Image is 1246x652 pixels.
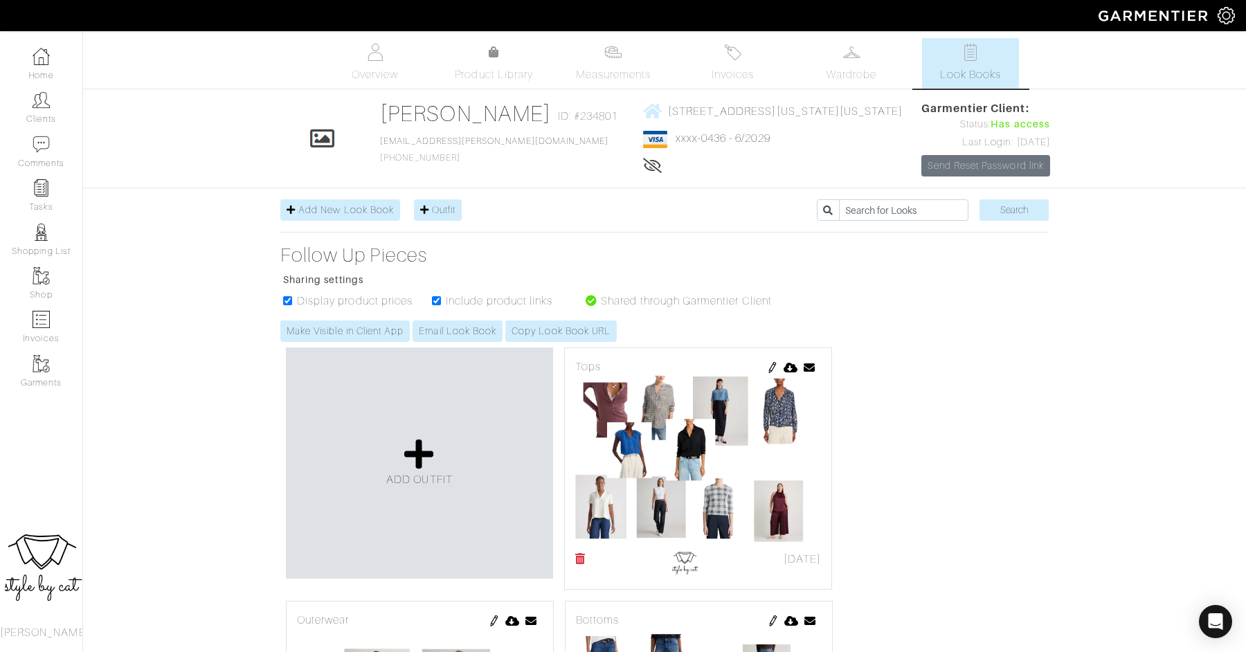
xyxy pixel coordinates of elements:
div: Last Login: [DATE] [921,135,1050,150]
img: LOGO.jpg [671,551,698,579]
a: [PERSON_NAME] [380,101,551,126]
span: Garmentier Client: [921,100,1050,117]
img: 1754413947.png [575,375,821,548]
img: basicinfo-40fd8af6dae0f16599ec9e87c0ef1c0a1fdea2edbe929e3d69a839185d80c458.svg [366,44,383,61]
img: garmentier-logo-header-white-b43fb05a5012e4ada735d5af1a66efaba907eab6374d6393d1fbf88cb4ef424d.png [1092,3,1218,28]
a: [EMAIL_ADDRESS][PERSON_NAME][DOMAIN_NAME] [380,136,608,146]
img: stylists-icon-eb353228a002819b7ec25b43dbf5f0378dd9e0616d9560372ff212230b889e62.png [33,224,50,241]
a: Invoices [684,38,781,89]
span: Measurements [576,66,651,83]
span: Outfit [432,204,455,215]
a: Email Look Book [413,320,503,342]
span: [STREET_ADDRESS][US_STATE][US_STATE] [668,105,903,117]
span: [DATE] [784,551,821,568]
img: garments-icon-b7da505a4dc4fd61783c78ac3ca0ef83fa9d6f193b1c9dc38574b1d14d53ca28.png [33,267,50,284]
div: Bottoms [576,612,822,628]
span: Has access [991,117,1050,132]
img: todo-9ac3debb85659649dc8f770b8b6100bb5dab4b48dedcbae339e5042a72dfd3cc.svg [962,44,979,61]
span: Add New Look Book [298,204,394,215]
a: Add New Look Book [280,199,400,221]
div: Outerwear [297,612,543,628]
a: Send Reset Password link [921,155,1050,176]
div: Open Intercom Messenger [1199,605,1232,638]
a: Follow Up Pieces [280,244,786,267]
img: garments-icon-b7da505a4dc4fd61783c78ac3ca0ef83fa9d6f193b1c9dc38574b1d14d53ca28.png [33,355,50,372]
a: Measurements [565,38,662,89]
img: reminder-icon-8004d30b9f0a5d33ae49ab947aed9ed385cf756f9e5892f1edd6e32f2345188e.png [33,179,50,197]
div: Status: [921,117,1050,132]
img: comment-icon-a0a6a9ef722e966f86d9cbdc48e553b5cf19dbc54f86b18d962a5391bc8f6eb6.png [33,136,50,153]
span: ID: #234801 [558,108,618,125]
div: Tops [575,359,821,375]
a: Wardrobe [803,38,900,89]
p: Sharing settings [283,273,786,287]
span: Overview [352,66,398,83]
img: clients-icon-6bae9207a08558b7cb47a8932f037763ab4055f8c8b6bfacd5dc20c3e0201464.png [33,91,50,109]
span: ADD OUTFIT [386,473,453,486]
img: pen-cf24a1663064a2ec1b9c1bd2387e9de7a2fa800b781884d57f21acf72779bad2.png [489,615,500,626]
img: wardrobe-487a4870c1b7c33e795ec22d11cfc2ed9d08956e64fb3008fe2437562e282088.svg [843,44,860,61]
img: orders-27d20c2124de7fd6de4e0e44c1d41de31381a507db9b33961299e4e07d508b8c.svg [724,44,741,61]
img: pen-cf24a1663064a2ec1b9c1bd2387e9de7a2fa800b781884d57f21acf72779bad2.png [767,362,778,373]
input: Search for Looks [839,199,968,221]
img: orders-icon-0abe47150d42831381b5fb84f609e132dff9fe21cb692f30cb5eec754e2cba89.png [33,311,50,328]
a: ADD OUTFIT [386,437,453,488]
span: Invoices [712,66,754,83]
a: Copy Look Book URL [505,320,617,342]
input: Search [979,199,1049,221]
label: Include product links [446,293,552,309]
a: Product Library [446,44,543,83]
span: Wardrobe [827,66,876,83]
img: measurements-466bbee1fd09ba9460f595b01e5d73f9e2bff037440d3c8f018324cb6cdf7a4a.svg [604,44,622,61]
img: gear-icon-white-bd11855cb880d31180b6d7d6211b90ccbf57a29d726f0c71d8c61bd08dd39cc2.png [1218,7,1235,24]
span: [PHONE_NUMBER] [380,136,608,163]
a: Overview [327,38,424,89]
img: visa-934b35602734be37eb7d5d7e5dbcd2044c359bf20a24dc3361ca3fa54326a8a7.png [643,131,667,148]
img: dashboard-icon-dbcd8f5a0b271acd01030246c82b418ddd0df26cd7fceb0bd07c9910d44c42f6.png [33,48,50,65]
a: [STREET_ADDRESS][US_STATE][US_STATE] [643,102,903,120]
a: Look Books [922,38,1019,89]
span: Product Library [455,66,533,83]
label: Display product prices [297,293,413,309]
span: Look Books [940,66,1002,83]
a: Outfit [414,199,462,221]
a: Make Visible in Client App [280,320,410,342]
label: Shared through Garmentier Client [601,293,772,309]
a: xxxx-0436 - 6/2029 [676,132,770,145]
img: pen-cf24a1663064a2ec1b9c1bd2387e9de7a2fa800b781884d57f21acf72779bad2.png [768,615,779,626]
